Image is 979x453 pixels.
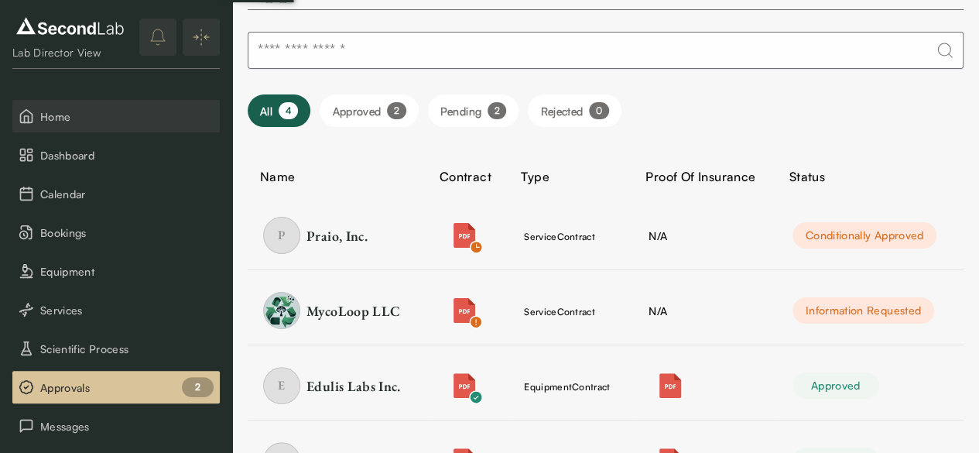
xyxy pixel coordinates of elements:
span: Scientific Process [40,341,214,357]
a: item MycoLoop LLC [263,292,412,329]
img: Check icon for pdf [469,240,483,254]
span: Approvals [40,379,214,396]
span: Services [40,302,214,318]
button: Filter Rejected bookings [528,94,621,127]
a: item Edulis Labs Inc. [263,367,412,404]
span: E [263,367,300,404]
div: MycoLoop LLC [306,301,400,321]
div: Lab Director View [12,45,128,60]
div: Praio, Inc. [306,226,368,245]
span: N/A [649,304,667,317]
div: 0 [589,102,608,119]
img: logo [12,14,128,39]
img: profile image [263,292,300,329]
img: Attachment icon for pdf [452,223,477,248]
span: Dashboard [40,147,214,163]
button: Filter Approved bookings [320,94,418,127]
button: notifications [139,19,176,56]
button: Approvals [12,371,220,403]
div: Conditionally Approved [792,222,937,249]
span: Bookings [40,225,214,241]
span: Calendar [40,186,214,202]
button: Filter all bookings [248,94,310,127]
img: Attachment icon for pdf [658,373,683,398]
th: Contract [427,158,509,195]
button: Home [12,100,220,132]
button: Scientific Process [12,332,220,365]
span: N/A [649,229,667,242]
div: 4 [279,102,298,119]
span: service Contract [524,231,595,242]
span: Equipment [40,263,214,280]
button: Expand/Collapse sidebar [183,19,220,56]
div: 2 [387,102,406,119]
img: Attachment icon for pdf [452,373,477,398]
span: P [263,217,300,254]
th: Proof Of Insurance [633,158,776,195]
th: Type [508,158,633,195]
th: Name [248,158,427,195]
span: Home [40,108,214,125]
button: Equipment [12,255,220,287]
div: Edulis Labs Inc. [306,376,401,396]
button: Attachment icon for pdfCheck icon for pdf [443,214,486,257]
span: equipment Contract [524,381,610,393]
span: Messages [40,418,214,434]
img: Check icon for pdf [469,390,483,404]
div: 2 [488,102,506,119]
button: Attachment icon for pdfCheck icon for pdf [443,364,486,407]
button: Calendar [12,177,220,210]
button: Attachment icon for pdfCheck icon for pdf [443,289,486,332]
img: Check icon for pdf [469,315,483,329]
button: Messages [12,410,220,442]
div: 2 [182,377,214,397]
span: service Contract [524,306,595,317]
a: item Praio, Inc. [263,217,412,254]
button: Filter Pending bookings [428,94,519,127]
img: Attachment icon for pdf [452,298,477,323]
div: Approved [792,372,879,399]
div: Information Requested [792,297,934,324]
button: Bookings [12,216,220,249]
th: Status [777,158,964,195]
button: Dashboard [12,139,220,171]
button: Services [12,293,220,326]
